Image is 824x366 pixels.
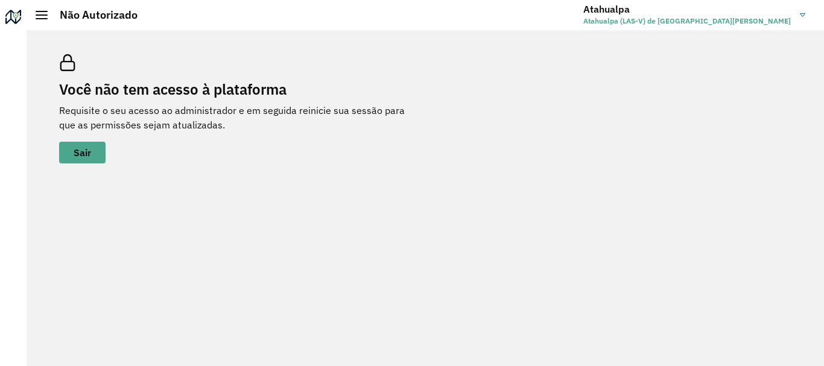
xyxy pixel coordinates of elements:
[74,148,91,157] span: Sair
[59,81,421,98] h2: Você não tem acesso à plataforma
[59,142,106,163] button: button
[583,16,791,27] span: Atahualpa (LAS-V) de [GEOGRAPHIC_DATA][PERSON_NAME]
[59,103,421,132] p: Requisite o seu acesso ao administrador e em seguida reinicie sua sessão para que as permissões s...
[48,8,138,22] h2: Não Autorizado
[583,4,791,15] h3: Atahualpa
